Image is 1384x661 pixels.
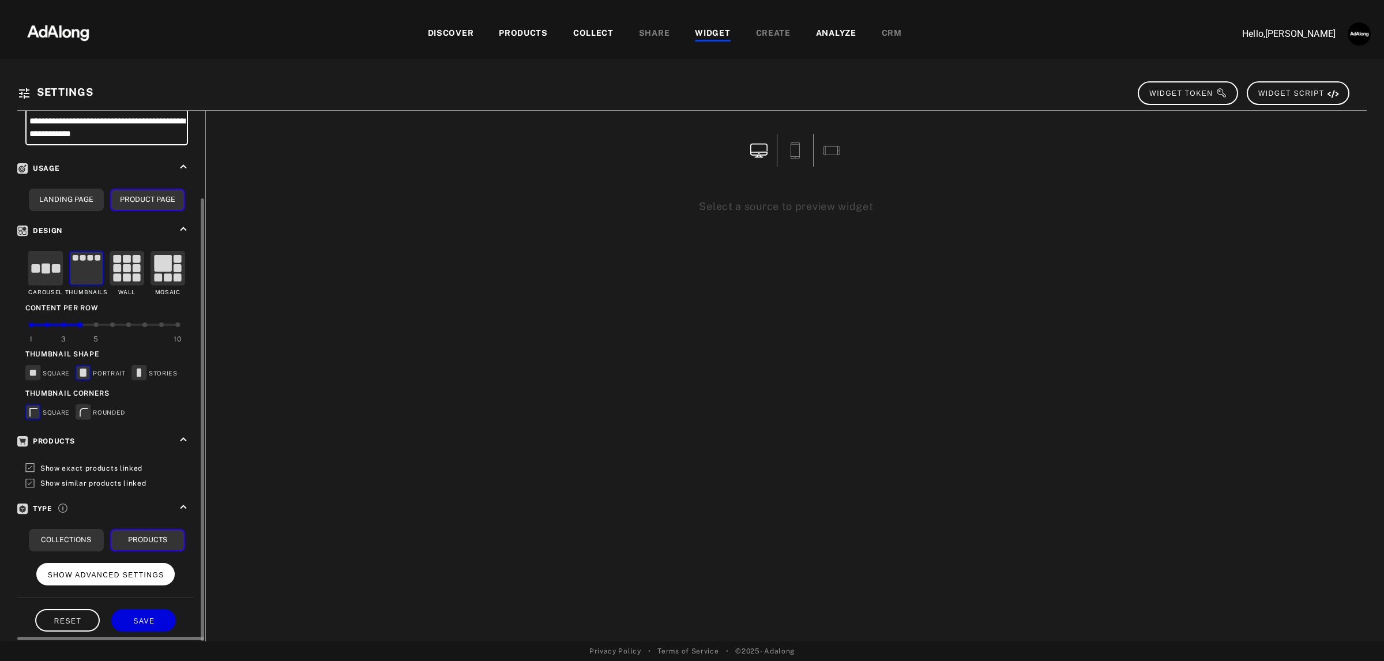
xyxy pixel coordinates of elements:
div: Thumbnail Shape [25,349,188,359]
div: CRM [882,27,902,41]
div: Mosaic [155,288,180,297]
i: keyboard_arrow_up [177,160,190,173]
div: 1 [29,334,33,344]
span: Products [17,437,75,445]
div: SQUARE [25,365,70,382]
div: SQUARE [25,404,70,422]
div: CREATE [756,27,791,41]
a: Privacy Policy [589,646,641,656]
span: WIDGET TOKEN [1149,89,1227,97]
div: STORIES [131,365,178,382]
button: Products [110,529,185,551]
span: Show exact products linked [40,464,142,472]
span: WIDGET SCRIPT [1258,89,1339,97]
span: Settings [37,86,93,98]
div: Select a source to preview widget [513,198,1060,214]
span: © 2025 - Adalong [735,646,795,656]
div: Carousel [28,288,63,297]
div: Wall [118,288,136,297]
i: keyboard_arrow_up [177,501,190,513]
i: keyboard_arrow_up [177,223,190,235]
span: SHOW ADVANCED SETTINGS [48,571,164,579]
div: PRODUCTS [499,27,548,41]
span: Usage [17,164,60,172]
div: Thumbnails [65,288,108,297]
div: ROUNDED [76,404,125,422]
img: AATXAJzUJh5t706S9lc_3n6z7NVUglPkrjZIexBIJ3ug=s96-c [1348,22,1371,46]
a: Terms of Service [657,646,719,656]
span: Design [17,227,62,235]
i: keyboard_arrow_up [177,433,190,446]
img: 63233d7d88ed69de3c212112c67096b6.png [7,14,109,49]
button: Landing Page [29,189,104,211]
div: PORTRAIT [76,365,126,382]
div: WIDGET [695,27,730,41]
span: RESET [54,617,82,625]
div: COLLECT [573,27,614,41]
button: Product Page [110,189,185,211]
span: • [726,646,729,656]
button: SAVE [111,609,176,632]
button: SHOW ADVANCED SETTINGS [36,563,175,585]
span: Show similar products linked [40,480,146,488]
div: SHARE [639,27,670,41]
button: RESET [35,609,100,632]
div: 5 [93,334,99,344]
div: ANALYZE [816,27,856,41]
button: Collections [29,529,104,551]
div: 10 [174,334,181,344]
span: • [648,646,651,656]
div: DISCOVER [428,27,474,41]
div: Content per row [25,303,188,313]
iframe: Chat Widget [1326,606,1384,661]
div: Thumbnail Corners [25,388,188,399]
p: Hello, [PERSON_NAME] [1220,27,1336,41]
span: Choose if your widget will display content based on collections or products [58,502,67,513]
button: Account settings [1345,20,1374,48]
div: 3 [61,334,66,344]
div: Widget de chat [1326,606,1384,661]
button: WIDGET TOKEN [1138,81,1238,105]
span: Type [17,505,52,513]
button: WIDGET SCRIPT [1247,81,1349,105]
span: SAVE [133,617,155,625]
